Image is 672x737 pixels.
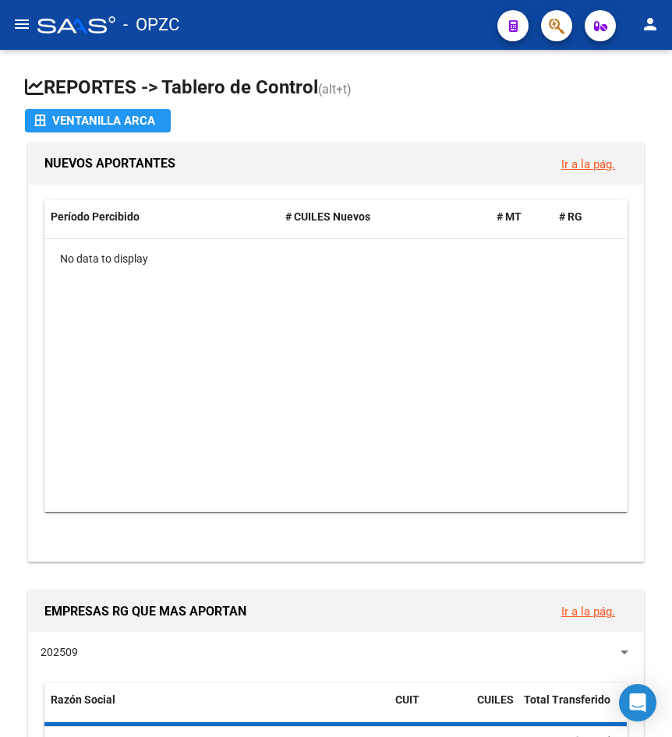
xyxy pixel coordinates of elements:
[561,157,615,171] a: Ir a la pág.
[279,200,490,234] datatable-header-cell: # CUILES Nuevos
[123,8,179,42] span: - OPZC
[524,693,610,706] span: Total Transferido
[497,210,522,223] span: # MT
[51,693,115,706] span: Razón Social
[619,684,656,721] div: Open Intercom Messenger
[518,683,627,735] datatable-header-cell: Total Transferido
[318,82,352,97] span: (alt+t)
[44,200,279,234] datatable-header-cell: Período Percibido
[25,75,647,102] h1: REPORTES -> Tablero de Control
[285,210,370,223] span: # CUILES Nuevos
[559,210,582,223] span: # RG
[553,200,615,234] datatable-header-cell: # RG
[477,693,514,706] span: CUILES
[25,109,171,132] button: Ventanilla ARCA
[561,605,615,619] a: Ir a la pág.
[44,156,175,171] span: NUEVOS APORTANTES
[490,200,553,234] datatable-header-cell: # MT
[641,15,660,33] mat-icon: person
[44,604,246,619] span: EMPRESAS RG QUE MAS APORTAN
[12,15,31,33] mat-icon: menu
[395,693,419,706] span: CUIT
[471,683,518,735] datatable-header-cell: CUILES
[549,150,628,178] button: Ir a la pág.
[44,683,389,735] datatable-header-cell: Razón Social
[34,109,161,132] div: Ventanilla ARCA
[549,597,628,626] button: Ir a la pág.
[41,646,78,658] span: 202509
[51,210,140,223] span: Período Percibido
[389,683,471,735] datatable-header-cell: CUIT
[44,239,627,278] div: No data to display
